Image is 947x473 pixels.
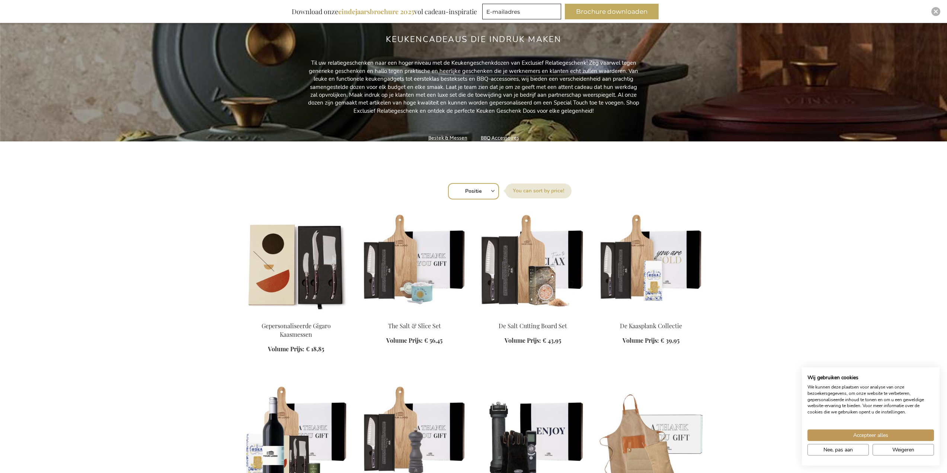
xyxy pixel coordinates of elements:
button: Accepteer alle cookies [807,429,934,441]
span: Nee, pas aan [823,446,853,454]
h2: Wij gebruiken cookies [807,374,934,381]
img: Personalised Gigaro Cheese Knives [243,211,349,316]
a: De Salt Cutting Board Set [499,322,567,330]
span: Volume Prijs: [623,336,659,344]
span: Weigeren [892,446,914,454]
a: Personalised Gigaro Cheese Knives [243,313,349,320]
a: The Salt & Slice Set Exclusive Business Gift [361,313,468,320]
h2: Keukencadeaus die indruk maken [386,35,562,44]
a: The Salt & Slice Set [388,322,441,330]
button: Alle cookies weigeren [873,444,934,456]
a: Volume Prijs: € 18,85 [268,345,324,354]
a: Volume Prijs: € 39,95 [623,336,679,345]
p: We kunnen deze plaatsen voor analyse van onze bezoekersgegevens, om onze website te verbeteren, g... [807,384,934,415]
img: The Cheese Board Collection [598,211,704,316]
a: De Salt Cutting Board Set [480,313,586,320]
span: Accepteer alles [853,431,888,439]
a: BBQ Accessoires [481,133,519,143]
b: eindejaarsbrochure 2025 [338,7,414,16]
span: Volume Prijs: [386,336,423,344]
a: Bestek & Messen [428,133,467,143]
button: Brochure downloaden [565,4,659,19]
div: Close [931,7,940,16]
label: Sorteer op [505,183,572,198]
span: € 18,85 [306,345,324,353]
span: Volume Prijs: [505,336,541,344]
span: € 43,95 [543,336,561,344]
form: marketing offers and promotions [482,4,563,22]
div: Download onze vol cadeau-inspiratie [288,4,480,19]
p: Til uw relatiegeschenken naar een hoger niveau met de Keukengeschenkdozen van Exclusief Relatiege... [306,59,641,115]
a: Volume Prijs: € 56,45 [386,336,442,345]
img: Close [934,9,938,14]
a: Volume Prijs: € 43,95 [505,336,561,345]
a: De Kaasplank Collectie [620,322,682,330]
button: Pas cookie voorkeuren aan [807,444,869,456]
input: E-mailadres [482,4,561,19]
a: The Cheese Board Collection [598,313,704,320]
a: Gepersonaliseerde Gigaro Kaasmessen [262,322,331,338]
img: The Salt & Slice Set Exclusive Business Gift [361,211,468,316]
img: De Salt Cutting Board Set [480,211,586,316]
span: € 39,95 [660,336,679,344]
span: Volume Prijs: [268,345,304,353]
span: € 56,45 [424,336,442,344]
